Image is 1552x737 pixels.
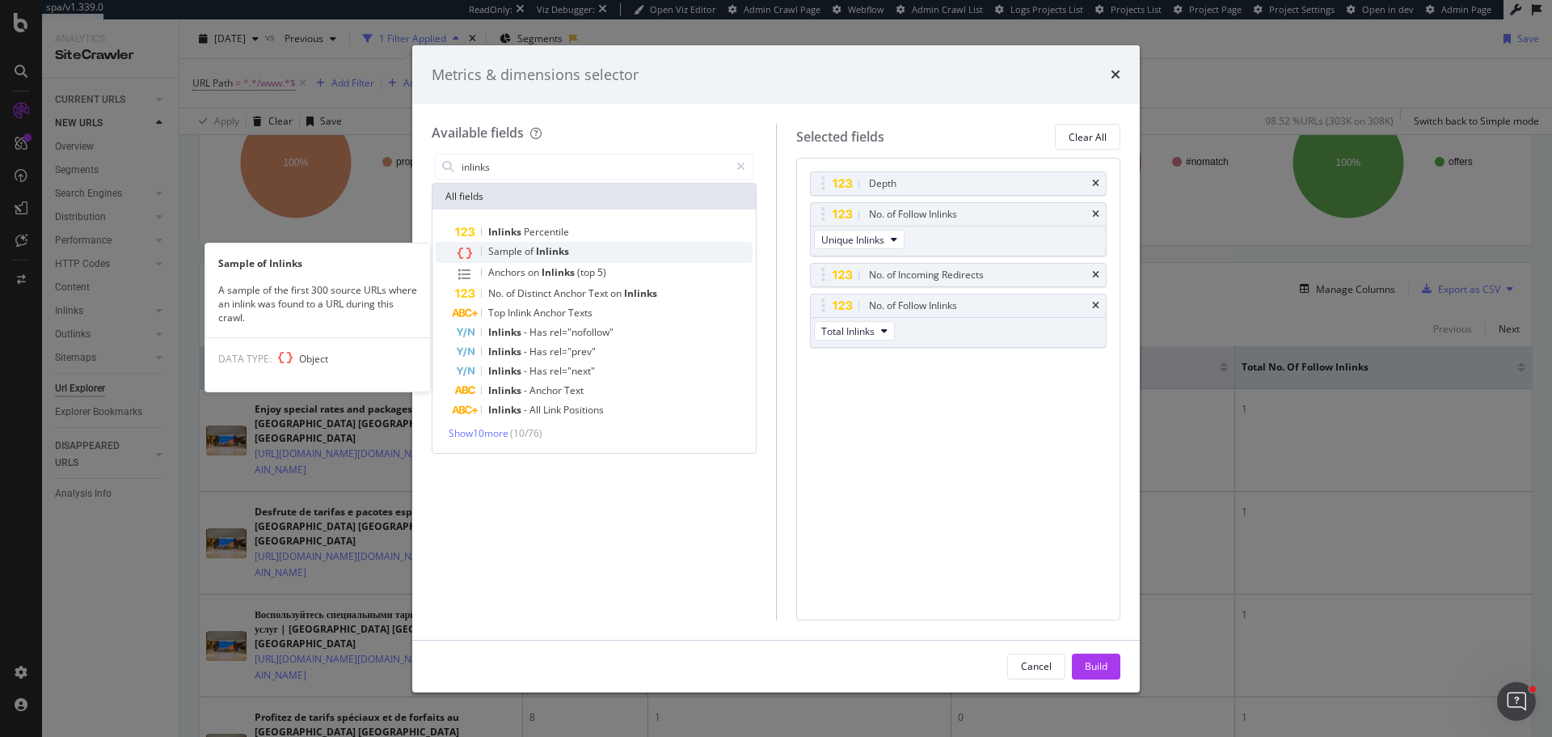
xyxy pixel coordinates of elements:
[821,324,875,338] span: Total Inlinks
[554,286,588,300] span: Anchor
[869,176,896,192] div: Depth
[796,128,884,146] div: Selected fields
[814,321,895,341] button: Total Inlinks
[577,265,597,279] span: (top
[869,206,957,222] div: No. of Follow Inlinks
[597,265,606,279] span: 5)
[488,345,524,358] span: Inlinks
[432,124,524,142] div: Available fields
[524,364,529,378] span: -
[624,286,657,300] span: Inlinks
[449,426,508,440] span: Show 10 more
[205,256,430,270] div: Sample of Inlinks
[1092,301,1099,311] div: times
[525,244,536,258] span: of
[205,283,430,324] div: A sample of the first 300 source URLs where an inlink was found to a URL during this crawl.
[529,364,550,378] span: Has
[550,325,614,339] span: rel="nofollow"
[524,325,529,339] span: -
[412,45,1140,693] div: modal
[528,265,542,279] span: on
[810,263,1107,287] div: No. of Incoming Redirectstimes
[564,383,584,397] span: Text
[1092,210,1099,219] div: times
[1092,179,1099,188] div: times
[810,294,1107,348] div: No. of Follow InlinkstimesTotal Inlinks
[563,403,604,417] span: Positions
[488,325,524,339] span: Inlinks
[488,225,524,239] span: Inlinks
[1085,659,1107,673] div: Build
[814,230,905,249] button: Unique Inlinks
[1069,130,1107,144] div: Clear All
[1072,654,1120,680] button: Build
[488,383,524,397] span: Inlinks
[529,403,543,417] span: All
[869,267,984,283] div: No. of Incoming Redirects
[508,306,533,320] span: Inlink
[869,298,957,314] div: No. of Follow Inlinks
[529,325,550,339] span: Has
[460,155,729,179] input: Search by field name
[1497,682,1536,721] iframe: Intercom live chat
[432,184,756,210] div: All fields
[810,202,1107,256] div: No. of Follow InlinkstimesUnique Inlinks
[610,286,624,300] span: on
[533,306,568,320] span: Anchor
[810,172,1107,196] div: Depthtimes
[524,403,529,417] span: -
[529,345,550,358] span: Has
[529,383,564,397] span: Anchor
[1021,659,1052,673] div: Cancel
[488,364,524,378] span: Inlinks
[1092,270,1099,280] div: times
[524,225,569,239] span: Percentile
[1007,654,1065,680] button: Cancel
[524,345,529,358] span: -
[488,306,508,320] span: Top
[536,244,569,258] span: Inlinks
[550,345,596,358] span: rel="prev"
[1111,65,1120,86] div: times
[506,286,517,300] span: of
[517,286,554,300] span: Distinct
[524,383,529,397] span: -
[543,403,563,417] span: Link
[550,364,595,378] span: rel="next"
[821,233,884,247] span: Unique Inlinks
[488,403,524,417] span: Inlinks
[588,286,610,300] span: Text
[432,65,639,86] div: Metrics & dimensions selector
[1055,124,1120,150] button: Clear All
[510,426,542,440] span: ( 10 / 76 )
[542,265,577,279] span: Inlinks
[488,265,528,279] span: Anchors
[488,286,506,300] span: No.
[488,244,525,258] span: Sample
[568,306,593,320] span: Texts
